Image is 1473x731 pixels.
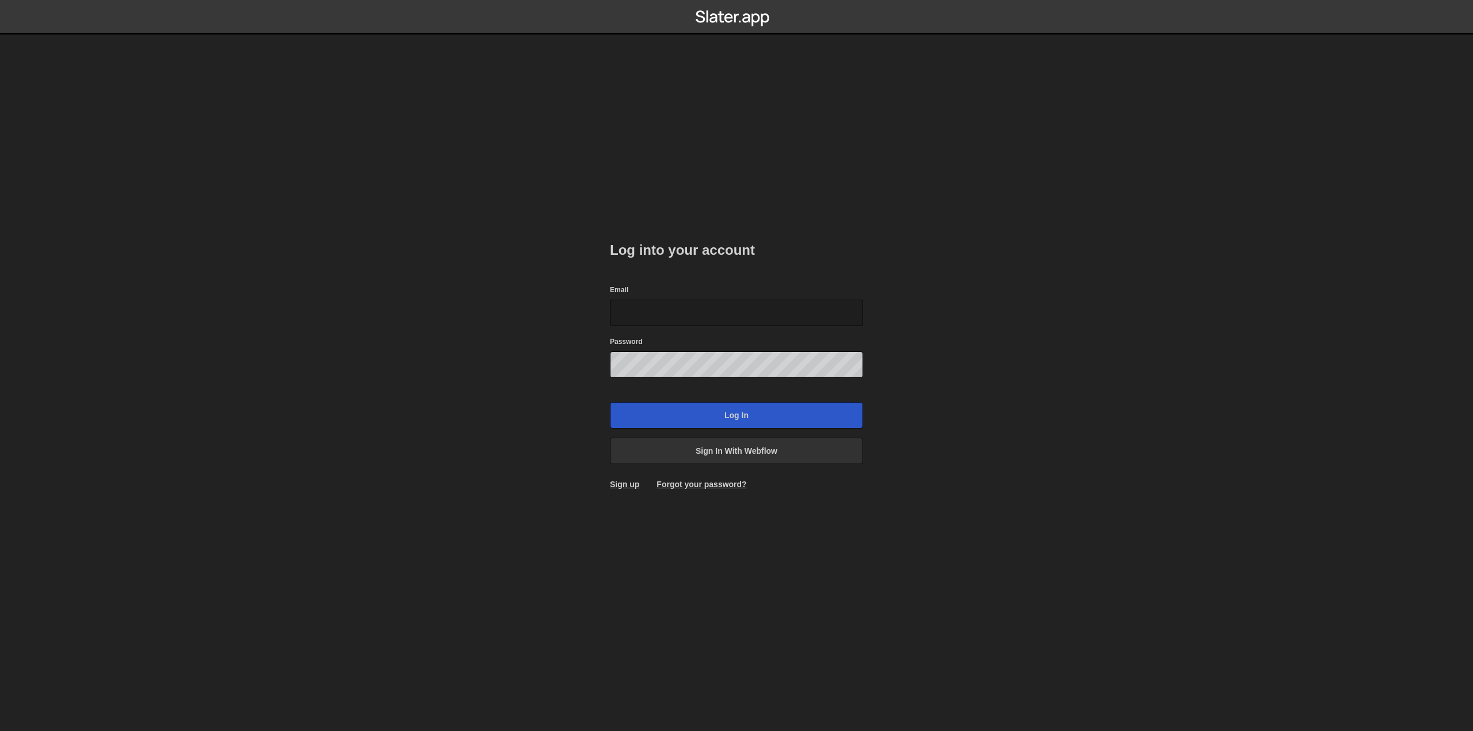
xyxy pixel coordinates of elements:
input: Log in [610,402,863,428]
label: Password [610,336,643,347]
a: Sign up [610,480,639,489]
a: Forgot your password? [657,480,746,489]
a: Sign in with Webflow [610,438,863,464]
label: Email [610,284,628,296]
h2: Log into your account [610,241,863,259]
